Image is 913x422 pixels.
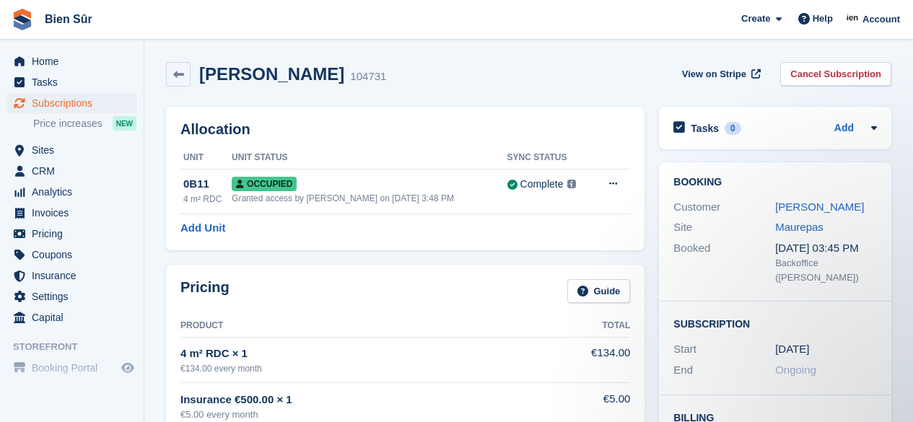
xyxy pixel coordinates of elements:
div: Insurance €500.00 × 1 [180,392,561,408]
span: Subscriptions [32,93,118,113]
a: menu [7,224,136,244]
span: Storefront [13,340,144,354]
span: Capital [32,307,118,328]
a: menu [7,161,136,181]
img: stora-icon-8386f47178a22dfd0bd8f6a31ec36ba5ce8667c1dd55bd0f319d3a0aa187defe.svg [12,9,33,30]
div: 4 m² RDC [183,193,232,206]
a: Bien Sûr [39,7,98,31]
a: [PERSON_NAME] [775,201,864,213]
div: Start [673,341,775,358]
div: End [673,362,775,379]
a: Maurepas [775,221,824,233]
div: €134.00 every month [180,362,561,375]
span: Tasks [32,72,118,92]
span: Create [741,12,770,26]
div: 104731 [350,69,386,85]
td: €134.00 [561,337,630,382]
a: Preview store [119,359,136,377]
a: menu [7,93,136,113]
a: Add Unit [180,220,225,237]
div: 4 m² RDC × 1 [180,346,561,362]
img: Asmaa Habri [846,12,860,26]
span: Pricing [32,224,118,244]
a: Guide [567,279,631,303]
th: Unit Status [232,146,507,170]
th: Product [180,315,561,338]
h2: Allocation [180,121,630,138]
time: 2025-08-29 23:00:00 UTC [775,341,809,358]
a: menu [7,245,136,265]
span: Analytics [32,182,118,202]
span: Booking Portal [32,358,118,378]
span: Ongoing [775,364,816,376]
h2: [PERSON_NAME] [199,64,344,84]
a: menu [7,307,136,328]
h2: Pricing [180,279,230,303]
a: View on Stripe [676,62,764,86]
a: menu [7,358,136,378]
div: 0 [725,122,741,135]
th: Total [561,315,630,338]
a: menu [7,286,136,307]
div: NEW [113,116,136,131]
div: Booked [673,240,775,285]
span: Help [813,12,833,26]
h2: Booking [673,177,877,188]
span: View on Stripe [682,67,746,82]
div: Granted access by [PERSON_NAME] on [DATE] 3:48 PM [232,192,507,205]
a: Price increases NEW [33,115,136,131]
div: Complete [520,177,564,192]
a: menu [7,72,136,92]
span: CRM [32,161,118,181]
a: Add [834,120,854,137]
div: 0B11 [183,176,232,193]
span: Coupons [32,245,118,265]
div: Site [673,219,775,236]
a: menu [7,203,136,223]
div: [DATE] 03:45 PM [775,240,877,257]
div: €5.00 every month [180,408,561,422]
span: Invoices [32,203,118,223]
a: menu [7,182,136,202]
div: Backoffice ([PERSON_NAME]) [775,256,877,284]
a: menu [7,265,136,286]
a: Cancel Subscription [780,62,891,86]
a: menu [7,51,136,71]
span: Price increases [33,117,102,131]
a: menu [7,140,136,160]
span: Settings [32,286,118,307]
th: Sync Status [507,146,593,170]
div: Customer [673,199,775,216]
th: Unit [180,146,232,170]
span: Home [32,51,118,71]
img: icon-info-grey-7440780725fd019a000dd9b08b2336e03edf1995a4989e88bcd33f0948082b44.svg [567,180,576,188]
h2: Subscription [673,316,877,330]
h2: Tasks [691,122,719,135]
span: Sites [32,140,118,160]
span: Insurance [32,265,118,286]
span: Account [862,12,900,27]
span: Occupied [232,177,297,191]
